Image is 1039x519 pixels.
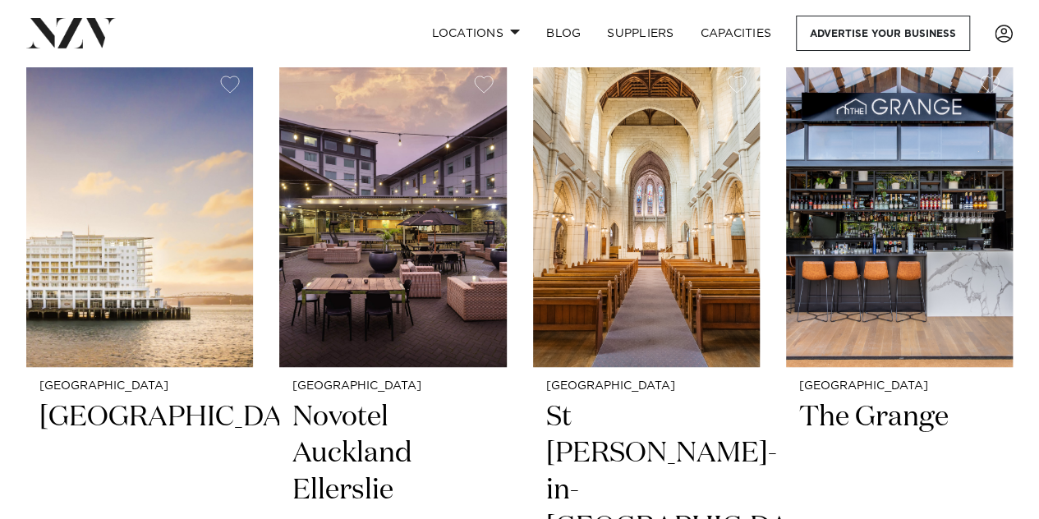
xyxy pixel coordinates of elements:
[687,16,785,51] a: Capacities
[292,399,493,510] h2: Novotel Auckland Ellerslie
[39,399,240,510] h2: [GEOGRAPHIC_DATA]
[799,399,1000,510] h2: The Grange
[26,18,116,48] img: nzv-logo.png
[418,16,533,51] a: Locations
[546,380,747,393] small: [GEOGRAPHIC_DATA]
[796,16,970,51] a: Advertise your business
[594,16,687,51] a: SUPPLIERS
[292,380,493,393] small: [GEOGRAPHIC_DATA]
[533,16,594,51] a: BLOG
[799,380,1000,393] small: [GEOGRAPHIC_DATA]
[39,380,240,393] small: [GEOGRAPHIC_DATA]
